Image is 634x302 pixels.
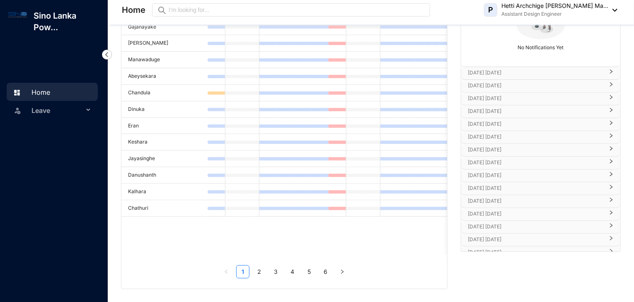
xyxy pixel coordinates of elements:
li: 1 [236,265,249,278]
img: leave-unselected.2934df6273408c3f84d9.svg [13,106,22,115]
span: right [340,269,345,274]
a: Home [11,88,50,96]
a: 5 [303,266,315,278]
p: [DATE] [DATE] [468,171,604,180]
p: Hetti Archchige [PERSON_NAME] Ma... [501,2,608,10]
span: right [609,124,614,125]
span: right [609,188,614,189]
span: right [609,226,614,228]
div: [DATE] [DATE] [461,221,620,233]
td: [PERSON_NAME] [121,35,208,52]
div: [DATE] [DATE] [461,118,620,131]
span: right [609,201,614,202]
td: Danushanth [121,167,208,184]
span: right [609,111,614,113]
li: Next Page [336,265,349,278]
td: Jayasinghe [121,151,208,167]
span: left [224,269,229,274]
td: Dinuka [121,101,208,118]
div: [DATE] [DATE] [461,105,620,118]
span: right [609,85,614,87]
li: 3 [269,265,283,278]
p: [DATE] [DATE] [468,223,604,231]
div: [DATE] [DATE] [461,247,620,259]
span: right [609,239,614,241]
span: Leave [31,102,84,119]
td: Chathuri [121,200,208,217]
button: left [220,265,233,278]
span: right [609,213,614,215]
li: 6 [319,265,332,278]
li: Previous Page [220,265,233,278]
div: [DATE] [DATE] [461,208,620,221]
span: right [609,149,614,151]
li: Home [7,83,98,101]
div: [DATE] [DATE] [461,182,620,195]
td: Abeysekara [121,68,208,85]
img: log [8,10,27,19]
p: [DATE] [DATE] [468,158,604,167]
p: Sino Lanka Pow... [27,10,108,33]
p: [DATE] [DATE] [468,184,604,192]
p: [DATE] [DATE] [468,120,604,128]
div: [DATE] [DATE] [461,234,620,246]
span: right [609,72,614,74]
p: [DATE] [DATE] [468,197,604,205]
td: Chandula [121,85,208,101]
li: 4 [286,265,299,278]
p: No Notifications Yet [464,41,618,52]
div: [DATE] [DATE] [461,144,620,156]
td: Gajanayake [121,19,208,36]
div: [DATE] [DATE] [461,195,620,208]
li: 2 [253,265,266,278]
div: [DATE] [DATE] [461,80,620,92]
a: 2 [253,266,266,278]
div: [DATE] [DATE] [461,170,620,182]
span: right [609,98,614,100]
div: [DATE] [DATE] [461,67,620,79]
p: [DATE] [DATE] [468,248,604,256]
span: right [609,137,614,138]
p: [DATE] [DATE] [468,107,604,115]
p: [DATE] [DATE] [468,69,604,77]
img: home.c6720e0a13eba0172344.svg [13,89,21,96]
div: [DATE] [DATE] [461,157,620,169]
div: [DATE] [DATE] [461,93,620,105]
p: [DATE] [DATE] [468,146,604,154]
img: nav-icon-left.19a07721e4dec06a274f6d07517f07b7.svg [102,50,112,60]
a: 6 [319,266,332,278]
td: Manawaduge [121,52,208,68]
a: 4 [286,266,299,278]
p: [DATE] [DATE] [468,94,604,103]
a: 1 [237,266,249,278]
span: right [609,175,614,177]
p: Assistant Design Engineer [501,10,608,18]
span: P [488,6,493,14]
td: Kalhara [121,184,208,200]
li: 5 [302,265,316,278]
p: [DATE] [DATE] [468,81,604,90]
td: Eran [121,118,208,134]
p: Home [122,4,145,16]
p: [DATE] [DATE] [468,235,604,244]
p: [DATE] [DATE] [468,133,604,141]
p: [DATE] [DATE] [468,210,604,218]
span: right [609,162,614,164]
td: Keshara [121,134,208,151]
input: I’m looking for... [169,5,425,14]
button: right [336,265,349,278]
img: dropdown-black.8e83cc76930a90b1a4fdb6d089b7bf3a.svg [608,9,617,12]
a: 3 [270,266,282,278]
div: [DATE] [DATE] [461,131,620,144]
